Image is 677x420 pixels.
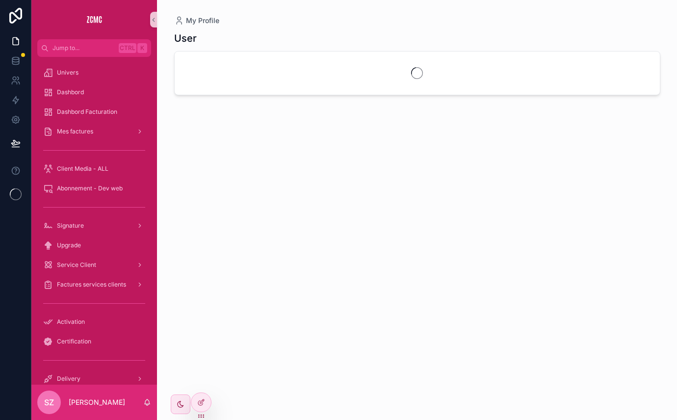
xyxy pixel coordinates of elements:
[37,83,151,101] a: Dashbord
[186,16,219,26] span: My Profile
[57,375,80,383] span: Delivery
[86,12,102,27] img: App logo
[37,64,151,81] a: Univers
[37,313,151,331] a: Activation
[174,16,219,26] a: My Profile
[57,184,123,192] span: Abonnement - Dev web
[57,261,96,269] span: Service Client
[37,39,151,57] button: Jump to...CtrlK
[57,128,93,135] span: Mes factures
[57,108,117,116] span: Dashbord Facturation
[37,370,151,388] a: Delivery
[31,57,157,385] div: scrollable content
[37,217,151,235] a: Signature
[57,222,84,230] span: Signature
[138,44,146,52] span: K
[52,44,115,52] span: Jump to...
[57,88,84,96] span: Dashbord
[37,236,151,254] a: Upgrade
[37,103,151,121] a: Dashbord Facturation
[69,397,125,407] p: [PERSON_NAME]
[57,338,91,345] span: Certification
[37,276,151,293] a: Factures services clients
[57,165,108,173] span: Client Media - ALL
[37,333,151,350] a: Certification
[57,318,85,326] span: Activation
[37,180,151,197] a: Abonnement - Dev web
[37,256,151,274] a: Service Client
[57,69,78,77] span: Univers
[174,31,197,45] h1: User
[119,43,136,53] span: Ctrl
[57,241,81,249] span: Upgrade
[57,281,126,289] span: Factures services clients
[37,123,151,140] a: Mes factures
[44,396,54,408] span: SZ
[37,160,151,178] a: Client Media - ALL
